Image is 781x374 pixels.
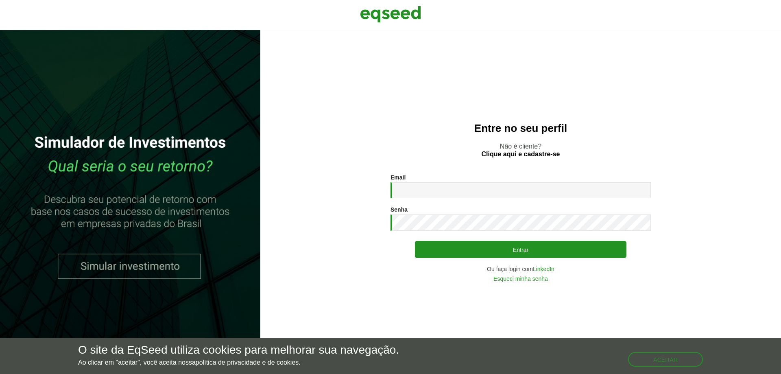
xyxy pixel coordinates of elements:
h5: O site da EqSeed utiliza cookies para melhorar sua navegação. [78,344,399,357]
a: LinkedIn [533,266,554,272]
label: Senha [390,207,408,212]
label: Email [390,175,406,180]
a: política de privacidade e de cookies [196,359,299,366]
p: Ao clicar em "aceitar", você aceita nossa . [78,359,399,366]
button: Entrar [415,241,626,258]
button: Aceitar [628,352,703,367]
div: Ou faça login com [390,266,651,272]
a: Esqueci minha senha [493,276,548,282]
img: EqSeed Logo [360,4,421,24]
p: Não é cliente? [277,142,765,158]
h2: Entre no seu perfil [277,122,765,134]
a: Clique aqui e cadastre-se [482,151,560,157]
